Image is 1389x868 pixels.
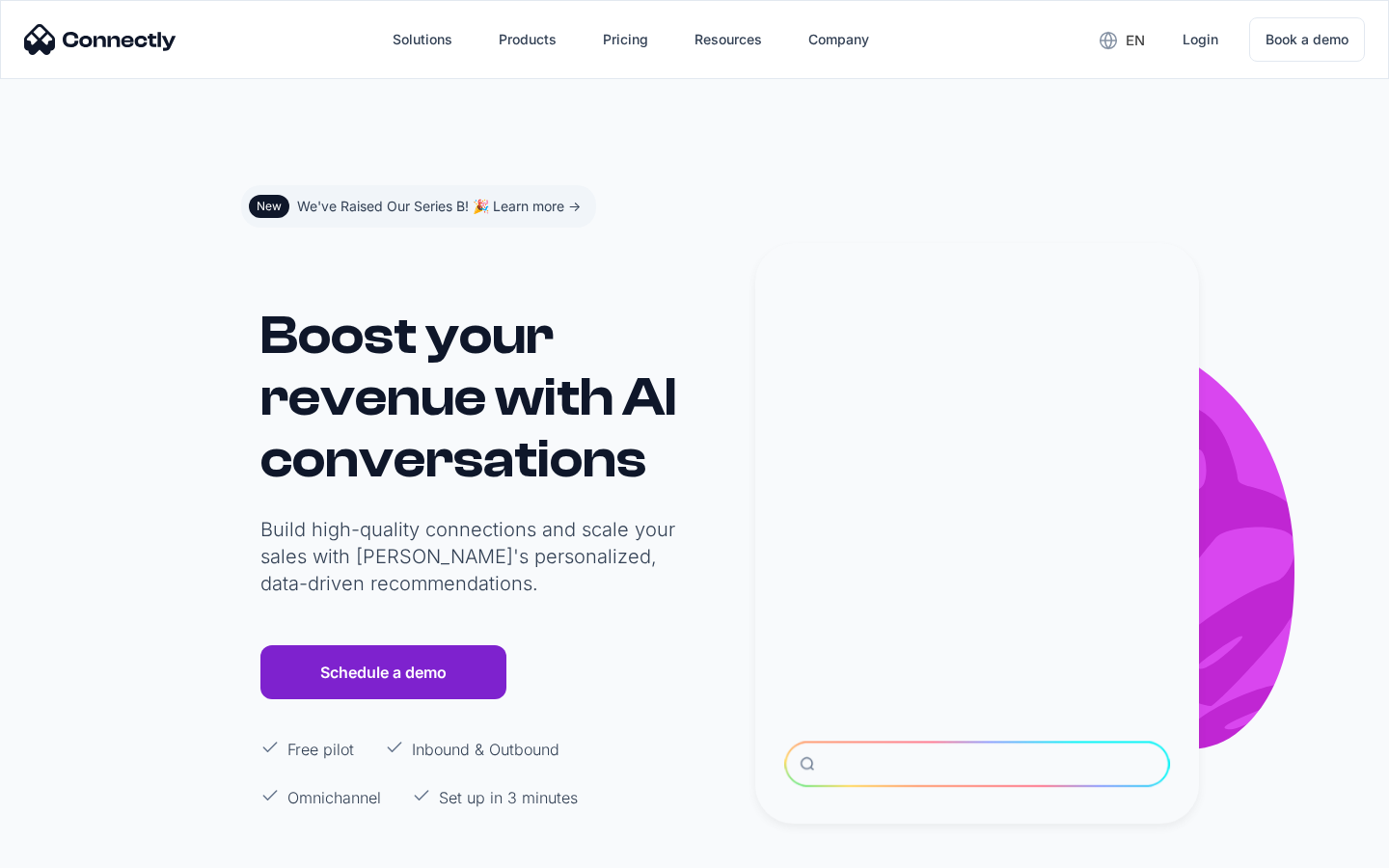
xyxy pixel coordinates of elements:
div: Products [499,26,557,53]
p: Free pilot [287,738,354,761]
div: en [1084,25,1159,54]
a: Pricing [587,16,664,63]
div: New [257,199,282,214]
p: Set up in 3 minutes [439,786,578,809]
div: Login [1183,26,1218,53]
div: We've Raised Our Series B! 🎉 Learn more -> [297,193,581,220]
p: Omnichannel [287,786,381,809]
a: Login [1167,16,1234,63]
p: Build high-quality connections and scale your sales with [PERSON_NAME]'s personalized, data-drive... [260,516,685,597]
a: Schedule a demo [260,645,506,699]
p: Inbound & Outbound [412,738,559,761]
div: Solutions [393,26,452,53]
div: Company [793,16,885,63]
div: Pricing [603,26,648,53]
a: Book a demo [1249,17,1365,62]
div: Company [808,26,869,53]
div: Resources [694,26,762,53]
div: Products [483,16,572,63]
div: en [1126,27,1145,54]
div: Resources [679,16,777,63]
a: NewWe've Raised Our Series B! 🎉 Learn more -> [241,185,596,228]
aside: Language selected: English [19,832,116,861]
div: Solutions [377,16,468,63]
h1: Boost your revenue with AI conversations [260,305,685,490]
ul: Language list [39,834,116,861]
img: Connectly Logo [24,24,177,55]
